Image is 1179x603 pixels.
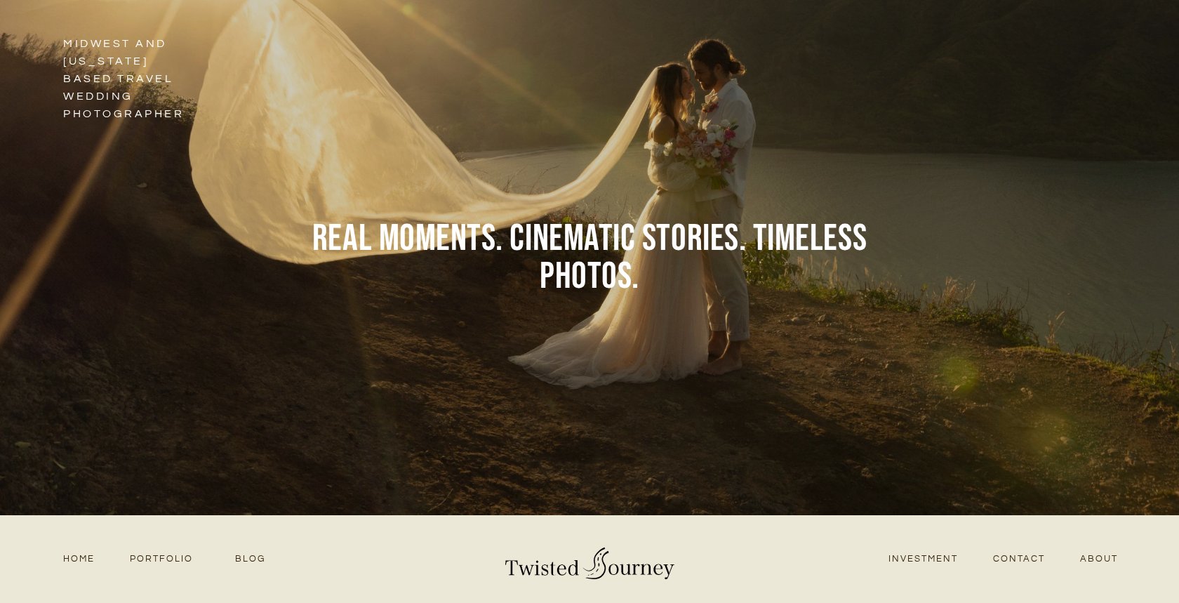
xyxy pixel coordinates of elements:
[112,550,218,569] a: Portfolio
[46,550,112,569] a: Home
[642,220,746,258] span: stories.
[540,258,639,296] span: Photos.
[130,552,200,566] span: Portfolio
[871,550,975,569] a: Investment
[1063,550,1135,569] a: About
[218,550,283,569] a: Blog
[753,220,867,258] span: Timeless
[975,550,1063,569] a: Contact
[379,220,503,258] span: Moments.
[502,537,677,581] img: Twisted Journey
[509,220,635,258] span: Cinematic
